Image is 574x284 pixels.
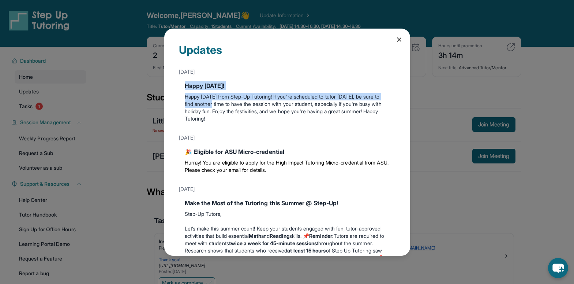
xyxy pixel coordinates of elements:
strong: additional 13-point gain [190,255,247,261]
strong: at least 15 hours [287,247,326,254]
div: Updates [179,43,395,65]
p: Research shows that students who received of Step Up Tutoring saw an in math percentiles compared... [185,247,390,276]
strong: twice a week for 45-minute sessions [229,240,317,246]
button: chat-button [548,258,568,278]
strong: Reminder: [309,233,334,239]
p: Step-Up Tutors, [185,210,390,218]
span: Hurray! You are eligible to apply for the High Impact Tutoring Micro-credential from ASU. Please ... [185,159,389,173]
div: [DATE] [179,182,395,196]
div: Make the Most of the Tutoring this Summer @ Step-Up! [185,199,390,207]
strong: Math [249,233,261,239]
p: Happy [DATE] from Step-Up Tutoring! If you're scheduled to tutor [DATE], be sure to find another ... [185,93,390,122]
div: 🎉 Eligible for ASU Micro-credential [185,147,390,156]
div: Happy [DATE]! [185,81,390,90]
p: Let’s make this summer count! Keep your students engaged with fun, tutor-approved activities that... [185,225,390,247]
div: [DATE] [179,65,395,78]
strong: Reading [270,233,289,239]
div: [DATE] [179,131,395,144]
